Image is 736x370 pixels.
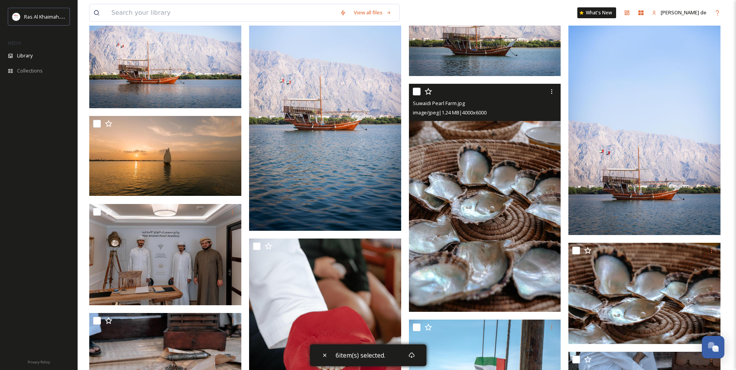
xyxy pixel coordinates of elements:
button: Open Chat [702,336,724,358]
img: Suwaidi Pearl Farm.jpg [409,84,561,312]
img: Logo_RAKTDA_RGB-01.png [12,13,20,21]
span: [PERSON_NAME] de [661,9,707,16]
img: Suwaidi pearl farm .jpg [89,7,241,109]
a: [PERSON_NAME] de [648,5,710,20]
input: Search your library [107,4,336,21]
span: Suwaidi Pearl Farm.jpg [413,100,465,107]
span: MEDIA [8,40,21,46]
img: Suwaidi pearls.jpg [89,116,241,196]
a: Privacy Policy [28,357,50,366]
span: Privacy Policy [28,360,50,365]
a: What's New [577,7,616,18]
span: Collections [17,67,43,74]
img: Suwaidi Pearl Farm.jpg [568,243,720,344]
img: Suwaidi Pearl Farm.jpg [89,204,241,305]
img: Suwaidi pearl farm .jpg [568,7,720,235]
a: View all files [350,5,395,20]
span: image/jpeg | 1.24 MB | 4000 x 6000 [413,109,487,116]
span: 6 item(s) selected. [336,351,385,360]
span: Ras Al Khaimah Tourism Development Authority [24,13,134,20]
img: Suwaidi pearl farm .jpg [249,3,401,231]
span: Library [17,52,33,59]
